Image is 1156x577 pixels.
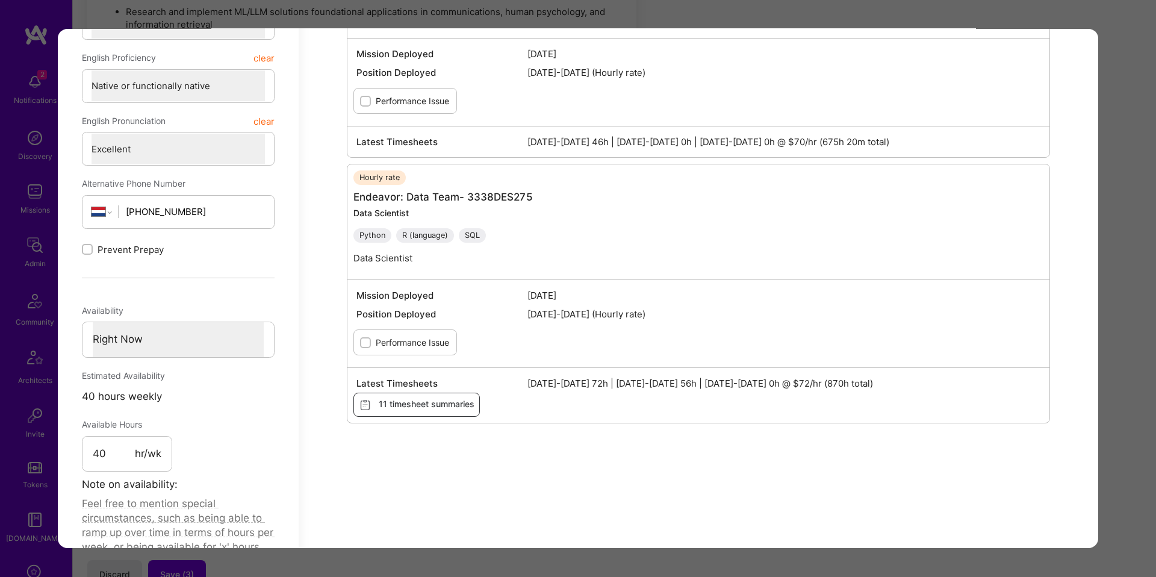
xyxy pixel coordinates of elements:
[353,393,480,417] button: 11 timesheet summaries
[356,66,527,79] span: Position Deployed
[356,48,527,60] span: Mission Deployed
[356,289,527,302] span: Mission Deployed
[527,289,1040,302] span: [DATE]
[359,399,371,411] i: icon Timesheets
[82,365,275,387] div: Estimated Availability
[126,196,265,227] input: +1 (000) 000-0000
[396,228,454,243] div: R (language)
[376,95,449,107] label: Performance Issue
[527,308,1040,320] span: [DATE]-[DATE] (Hourly rate)
[82,387,275,407] div: 40 hours weekly
[353,170,406,185] div: Hourly rate
[82,178,185,189] span: Alternative Phone Number
[376,336,449,349] label: Performance Issue
[93,437,135,472] input: XX
[82,414,172,435] div: Available Hours
[82,48,156,69] span: English Proficiency
[353,228,391,243] div: Python
[82,475,178,495] label: Note on availability:
[253,110,275,132] button: clear
[527,377,1040,390] span: [DATE]-[DATE] 72h | [DATE]-[DATE] 56h | [DATE]-[DATE] 0h @ $72/hr (870h total)
[459,228,486,243] div: SQL
[359,399,474,412] span: 11 timesheet summaries
[356,308,527,320] span: Position Deployed
[356,377,527,390] span: Latest Timesheets
[527,136,1040,148] span: [DATE]-[DATE] 46h | [DATE]-[DATE] 0h | [DATE]-[DATE] 0h @ $70/hr (675h 20m total)
[527,48,1040,60] span: [DATE]
[527,66,1040,79] span: [DATE]-[DATE] (Hourly rate)
[353,191,533,203] a: Endeavor: Data Team- 3338DES275
[253,48,275,69] button: clear
[353,252,533,264] p: Data Scientist
[58,29,1098,548] div: modal
[82,300,275,322] div: Availability
[353,207,533,219] div: Data Scientist
[82,110,166,132] span: English Pronunciation
[135,447,161,461] span: hr/wk
[356,136,527,148] span: Latest Timesheets
[98,243,164,256] span: Prevent Prepay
